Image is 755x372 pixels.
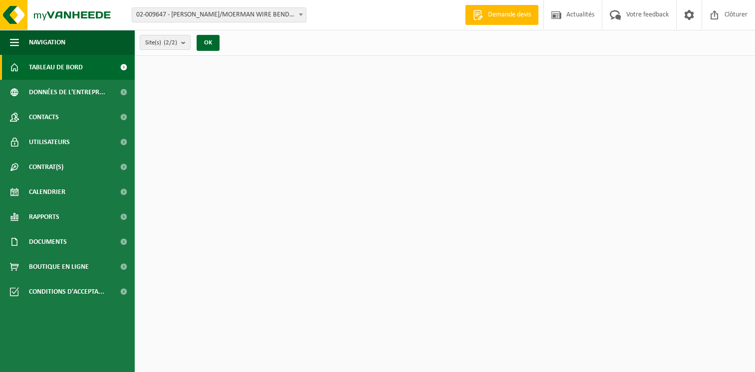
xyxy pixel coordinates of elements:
[132,7,306,22] span: 02-009647 - ROUSSEL/MOERMAN WIRE BENDING - MENEN
[140,35,191,50] button: Site(s)(2/2)
[132,8,306,22] span: 02-009647 - ROUSSEL/MOERMAN WIRE BENDING - MENEN
[29,204,59,229] span: Rapports
[29,130,70,155] span: Utilisateurs
[197,35,220,51] button: OK
[486,10,533,20] span: Demande devis
[29,254,89,279] span: Boutique en ligne
[145,35,177,50] span: Site(s)
[164,39,177,46] count: (2/2)
[29,55,83,80] span: Tableau de bord
[465,5,538,25] a: Demande devis
[29,279,104,304] span: Conditions d'accepta...
[29,105,59,130] span: Contacts
[29,30,65,55] span: Navigation
[29,80,105,105] span: Données de l'entrepr...
[29,229,67,254] span: Documents
[29,155,63,180] span: Contrat(s)
[29,180,65,204] span: Calendrier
